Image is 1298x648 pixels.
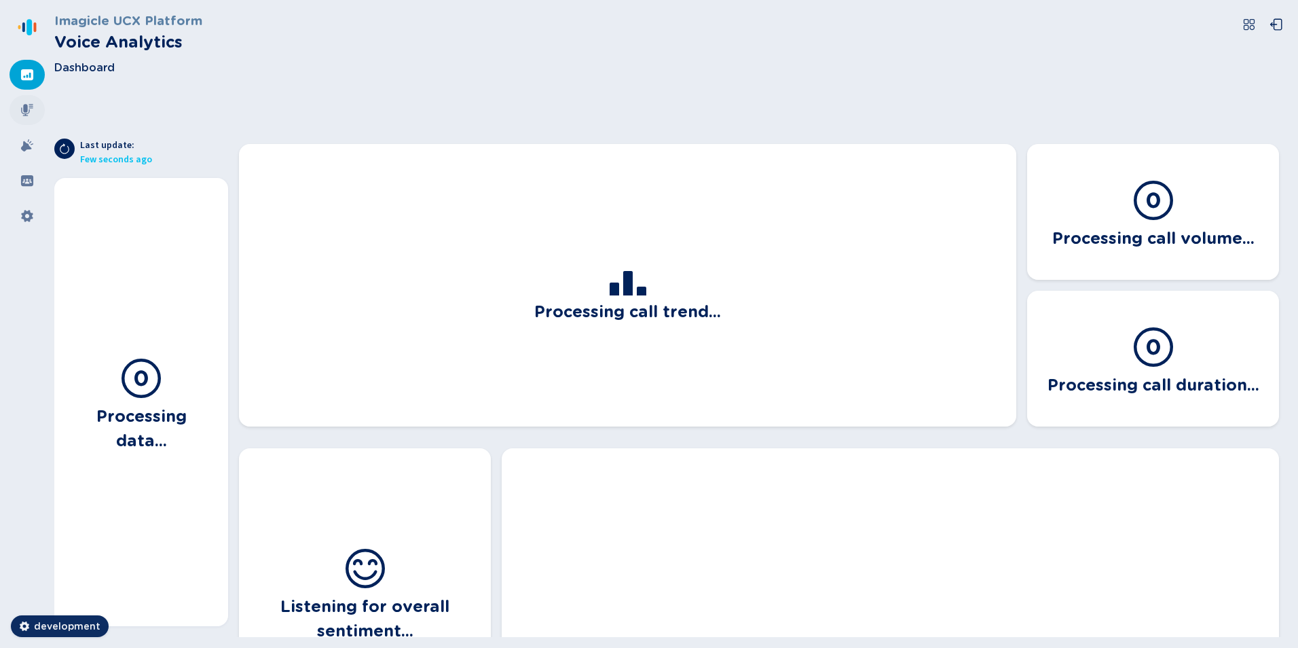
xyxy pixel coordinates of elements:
svg: arrow-clockwise [59,143,70,154]
svg: alarm-filled [20,139,34,152]
svg: dashboard-filled [20,68,34,82]
svg: box-arrow-left [1269,18,1283,31]
h2: Voice Analytics [54,30,202,54]
h3: Processing call trend... [534,295,721,324]
span: Dashboard [54,60,115,76]
button: development [11,615,109,637]
svg: groups-filled [20,174,34,187]
div: Dashboard [10,60,45,90]
h3: Imagicle UCX Platform [54,11,202,30]
span: Last update: [80,139,152,153]
div: Alarms [10,130,45,160]
div: Recordings [10,95,45,125]
div: Groups [10,166,45,196]
h3: Processing call volume... [1052,222,1255,251]
h3: Processing data... [71,400,212,453]
h3: Processing call duration... [1047,369,1259,397]
div: Settings [10,201,45,231]
h3: Listening for overall sentiment... [255,590,475,643]
svg: mic-fill [20,103,34,117]
span: Few seconds ago [80,153,152,167]
span: development [34,619,100,633]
